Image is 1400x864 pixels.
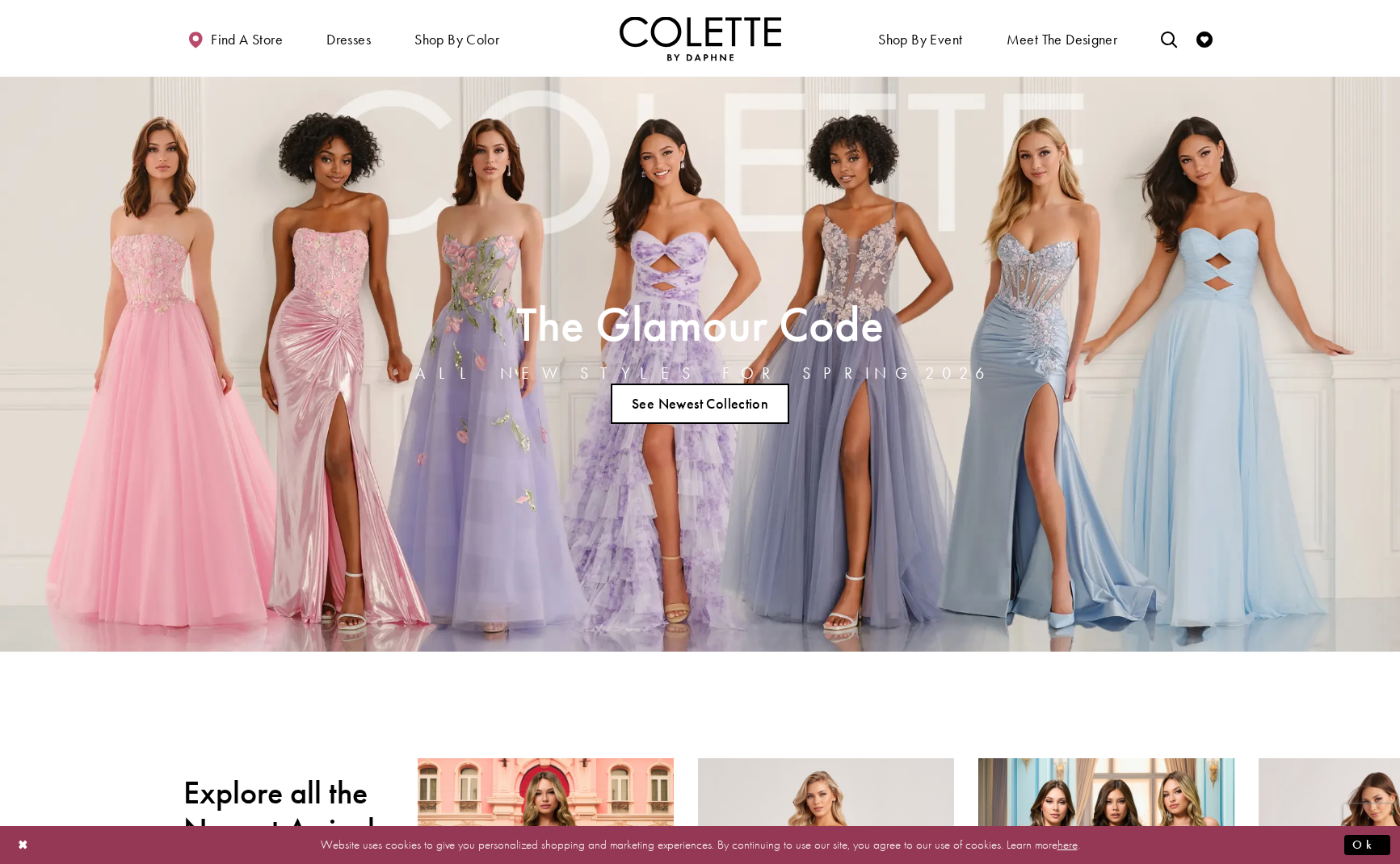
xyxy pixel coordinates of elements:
[410,377,990,430] ul: Slider Links
[1157,16,1181,61] a: Toggle search
[878,31,962,48] span: Shop By Event
[10,831,37,859] button: Close Dialog
[415,302,986,346] h2: The Glamour Code
[874,16,966,61] span: Shop By Event
[620,16,781,61] img: Colette by Daphne
[415,364,986,382] h4: ALL NEW STYLES FOR SPRING 2026
[410,16,503,61] span: Shop by color
[620,16,781,61] a: Visit Home Page
[1007,31,1118,48] span: Meet the designer
[211,31,283,48] span: Find a store
[183,16,287,61] a: Find a store
[1003,16,1122,61] a: Meet the designer
[414,31,499,48] span: Shop by color
[1192,16,1217,61] a: Check Wishlist
[611,384,790,424] a: See Newest Collection The Glamour Code ALL NEW STYLES FOR SPRING 2026
[1057,837,1078,853] a: here
[1344,835,1390,855] button: Submit Dialog
[116,834,1284,856] p: Website uses cookies to give you personalized shopping and marketing experiences. By continuing t...
[322,16,375,61] span: Dresses
[183,774,393,849] h2: Explore all the Newest Arrivals
[326,31,371,48] span: Dresses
